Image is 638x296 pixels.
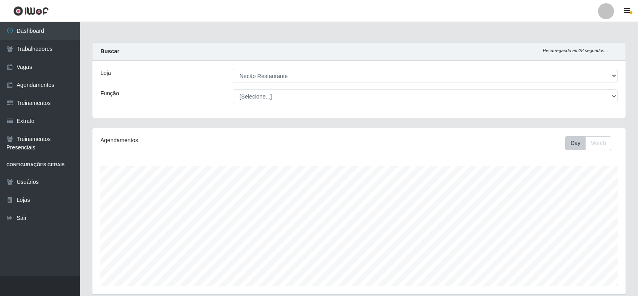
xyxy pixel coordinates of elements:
label: Loja [100,69,111,77]
label: Função [100,89,119,98]
button: Month [585,136,611,150]
i: Recarregando em 28 segundos... [543,48,608,53]
button: Day [565,136,586,150]
div: Agendamentos [100,136,309,145]
div: First group [565,136,611,150]
img: CoreUI Logo [13,6,49,16]
strong: Buscar [100,48,119,54]
div: Toolbar with button groups [565,136,618,150]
